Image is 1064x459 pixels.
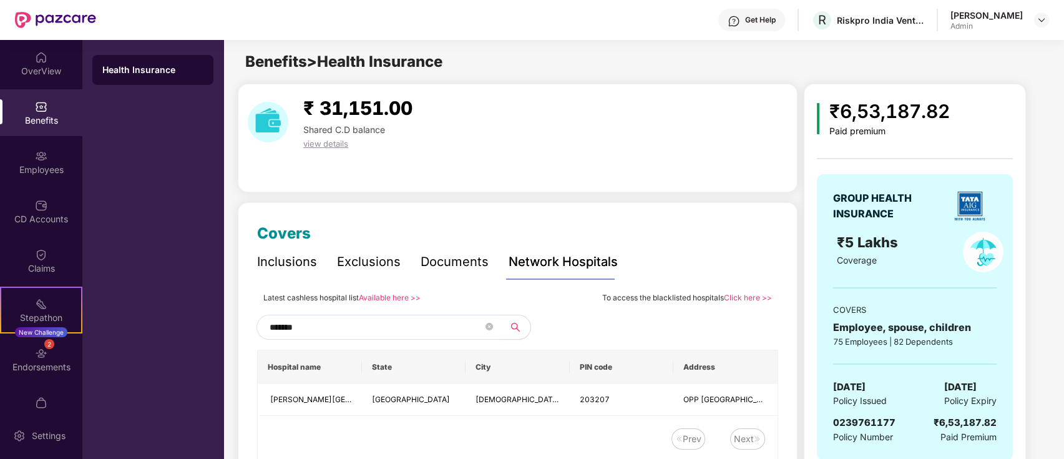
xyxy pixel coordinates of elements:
div: Network Hospitals [509,252,618,272]
span: ₹ 31,151.00 [303,97,412,119]
div: Documents [421,252,489,272]
span: [DATE] [944,380,977,395]
img: svg+xml;base64,PHN2ZyBpZD0iSG9tZSIgeG1sbnM9Imh0dHA6Ly93d3cudzMub3JnLzIwMDAvc3ZnIiB3aWR0aD0iMjAiIG... [35,51,47,64]
span: Latest cashless hospital list [263,293,359,302]
img: svg+xml;base64,PHN2ZyB4bWxucz0iaHR0cDovL3d3dy53My5vcmcvMjAwMC9zdmciIHdpZHRoPSIxNiIgaGVpZ2h0PSIxNi... [675,435,683,443]
div: [PERSON_NAME] [950,9,1023,21]
span: Coverage [837,255,877,265]
span: Address [683,362,768,372]
div: Stepathon [1,312,81,324]
div: Exclusions [337,252,401,272]
div: 75 Employees | 82 Dependents [833,335,997,348]
th: State [362,350,466,384]
a: Available here >> [359,293,421,302]
div: Health Insurance [102,64,203,76]
td: OPP NEW KATHERA ROAD, RAILWAY ROAD DADRI [673,384,778,417]
span: close-circle [486,321,493,333]
img: svg+xml;base64,PHN2ZyBpZD0iRHJvcGRvd24tMzJ4MzIiIHhtbG5zPSJodHRwOi8vd3d3LnczLm9yZy8yMDAwL3N2ZyIgd2... [1037,15,1047,25]
span: close-circle [486,323,493,330]
span: Covers [257,224,311,242]
div: ₹6,53,187.82 [934,415,997,430]
span: ₹5 Lakhs [837,234,902,250]
td: Gautam Buddha Nagar [466,384,570,417]
span: view details [303,139,348,149]
button: search [500,315,531,340]
th: City [466,350,570,384]
img: insurerLogo [948,184,992,228]
th: Hospital name [258,350,362,384]
span: Policy Issued [833,394,887,408]
div: COVERS [833,304,997,316]
a: Click here >> [724,293,772,302]
span: [DEMOGRAPHIC_DATA] Nagar [476,395,584,404]
td: SHRISTI HOSPITAL [258,384,362,417]
div: 2 [44,339,54,349]
img: svg+xml;base64,PHN2ZyBpZD0iRW5kb3JzZW1lbnRzIiB4bWxucz0iaHR0cDovL3d3dy53My5vcmcvMjAwMC9zdmciIHdpZH... [35,347,47,360]
img: svg+xml;base64,PHN2ZyBpZD0iQ0RfQWNjb3VudHMiIGRhdGEtbmFtZT0iQ0QgQWNjb3VudHMiIHhtbG5zPSJodHRwOi8vd3... [35,199,47,212]
img: svg+xml;base64,PHN2ZyBpZD0iSGVscC0zMngzMiIgeG1sbnM9Imh0dHA6Ly93d3cudzMub3JnLzIwMDAvc3ZnIiB3aWR0aD... [728,15,740,27]
span: [DATE] [833,380,866,395]
div: Prev [683,432,701,446]
div: Settings [28,430,69,442]
div: Inclusions [257,252,317,272]
img: icon [817,103,820,134]
span: 203207 [580,395,610,404]
img: svg+xml;base64,PHN2ZyB4bWxucz0iaHR0cDovL3d3dy53My5vcmcvMjAwMC9zdmciIHdpZHRoPSIxNiIgaGVpZ2h0PSIxNi... [754,435,761,443]
img: svg+xml;base64,PHN2ZyBpZD0iRW1wbG95ZWVzIiB4bWxucz0iaHR0cDovL3d3dy53My5vcmcvMjAwMC9zdmciIHdpZHRoPS... [35,150,47,162]
td: Uttar Pradesh [362,384,466,417]
span: [GEOGRAPHIC_DATA] [372,395,450,404]
span: OPP [GEOGRAPHIC_DATA], [GEOGRAPHIC_DATA] [683,395,861,404]
div: ₹6,53,187.82 [829,97,950,126]
span: 0239761177 [833,417,896,428]
img: svg+xml;base64,PHN2ZyB4bWxucz0iaHR0cDovL3d3dy53My5vcmcvMjAwMC9zdmciIHdpZHRoPSIyMSIgaGVpZ2h0PSIyMC... [35,298,47,310]
span: Paid Premium [940,430,997,444]
div: New Challenge [15,327,67,337]
span: To access the blacklisted hospitals [602,293,724,302]
span: [PERSON_NAME][GEOGRAPHIC_DATA] [270,395,410,404]
img: download [248,102,288,142]
span: search [500,322,530,332]
div: Paid premium [829,126,950,137]
div: Next [734,432,754,446]
div: Admin [950,21,1023,31]
span: Shared C.D balance [303,124,385,135]
th: PIN code [570,350,674,384]
img: svg+xml;base64,PHN2ZyBpZD0iU2V0dGluZy0yMHgyMCIgeG1sbnM9Imh0dHA6Ly93d3cudzMub3JnLzIwMDAvc3ZnIiB3aW... [13,430,26,442]
th: Address [673,350,778,384]
img: policyIcon [963,232,1003,272]
span: Benefits > Health Insurance [245,52,442,71]
img: svg+xml;base64,PHN2ZyBpZD0iTXlfT3JkZXJzIiBkYXRhLW5hbWU9Ik15IE9yZGVycyIgeG1sbnM9Imh0dHA6Ly93d3cudz... [35,397,47,409]
span: Policy Number [833,432,893,442]
span: Hospital name [268,362,352,372]
span: Policy Expiry [944,394,997,408]
div: GROUP HEALTH INSURANCE [833,190,942,222]
img: svg+xml;base64,PHN2ZyBpZD0iQmVuZWZpdHMiIHhtbG5zPSJodHRwOi8vd3d3LnczLm9yZy8yMDAwL3N2ZyIgd2lkdGg9Ij... [35,101,47,113]
div: Riskpro India Ventures Private Limited [837,14,924,26]
span: R [818,12,826,27]
div: Employee, spouse, children [833,320,997,335]
img: svg+xml;base64,PHN2ZyBpZD0iQ2xhaW0iIHhtbG5zPSJodHRwOi8vd3d3LnczLm9yZy8yMDAwL3N2ZyIgd2lkdGg9IjIwIi... [35,249,47,261]
img: New Pazcare Logo [15,12,96,28]
div: Get Help [745,15,776,25]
